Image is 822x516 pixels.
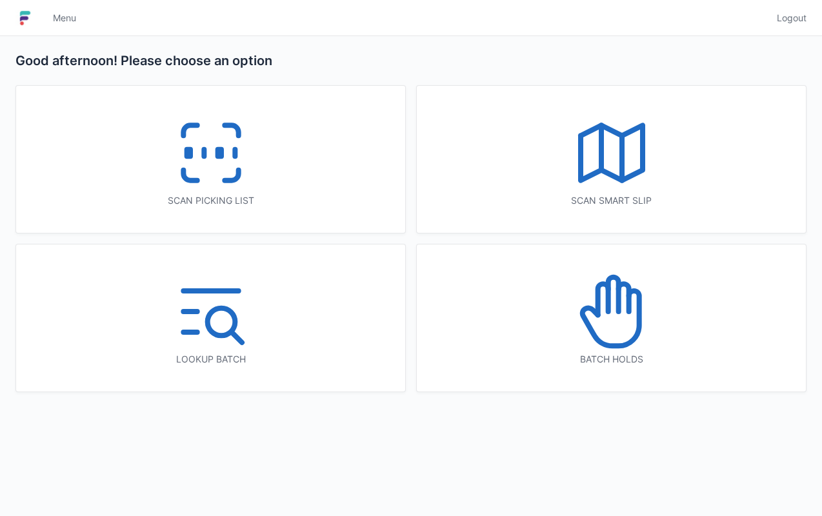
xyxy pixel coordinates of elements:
[443,194,780,207] div: Scan smart slip
[443,353,780,366] div: Batch holds
[45,6,84,30] a: Menu
[42,353,379,366] div: Lookup batch
[53,12,76,25] span: Menu
[416,244,807,392] a: Batch holds
[769,6,807,30] a: Logout
[15,52,807,70] h2: Good afternoon! Please choose an option
[42,194,379,207] div: Scan picking list
[777,12,807,25] span: Logout
[15,8,35,28] img: logo-small.jpg
[416,85,807,233] a: Scan smart slip
[15,244,406,392] a: Lookup batch
[15,85,406,233] a: Scan picking list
